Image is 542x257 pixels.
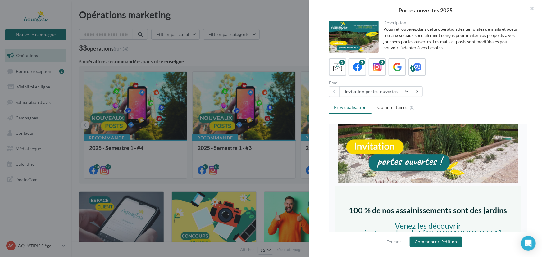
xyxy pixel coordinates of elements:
span: Lieu, CP VILLE [75,112,124,121]
div: Email [329,81,426,85]
span: Venez les découvrir [66,97,132,106]
span: Commentaires [378,104,408,110]
span: xx/xx/xxxx de xxh à [GEOGRAPHIC_DATA] [26,104,172,114]
button: Invitation portes-ouvertes [339,86,412,97]
div: Description [384,20,522,25]
span: (0) [410,105,415,110]
div: 3 [339,60,345,65]
span: 100 % de nos assainissements sont des jardins [20,81,178,91]
div: 3 [359,60,365,65]
div: Vous retrouverez dans cette opération des templates de mails et posts réseaux sociaux spécialemen... [384,26,522,51]
div: 3 [379,60,385,65]
div: Open Intercom Messenger [521,236,536,251]
div: Portes-ouvertes 2025 [319,7,532,13]
button: Fermer [384,238,404,246]
button: Commencer l'édition [410,237,462,247]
